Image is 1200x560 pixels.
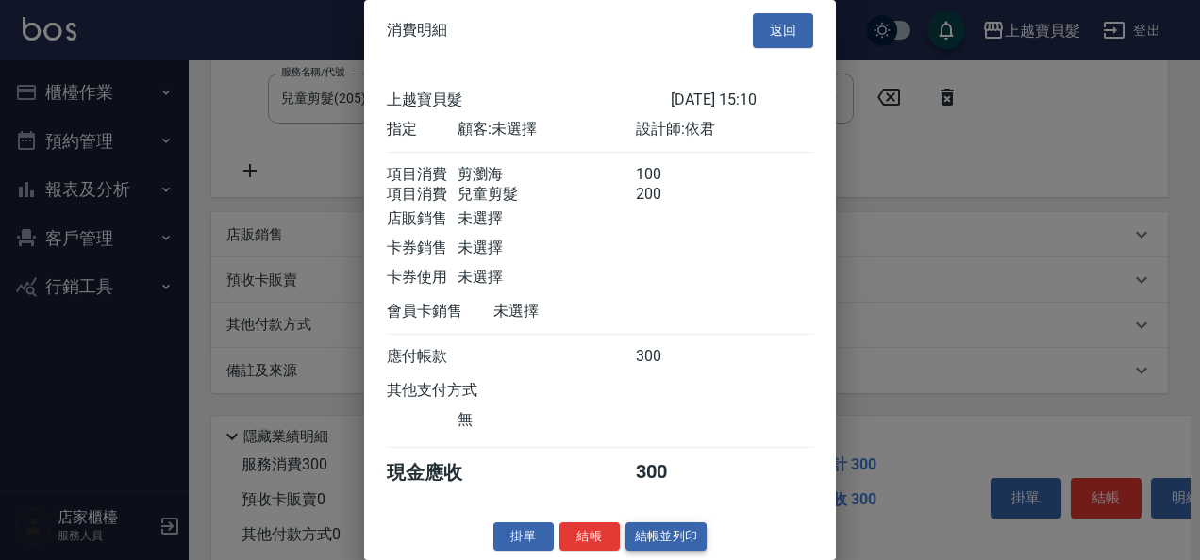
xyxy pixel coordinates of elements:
div: 200 [636,185,707,205]
div: 項目消費 [387,185,458,205]
span: 消費明細 [387,21,447,40]
div: 未選擇 [493,302,671,321]
div: 項目消費 [387,165,458,185]
div: 未選擇 [458,268,635,288]
div: 店販銷售 [387,209,458,229]
div: 兒童剪髮 [458,185,635,205]
div: 設計師: 依君 [636,120,813,140]
div: 300 [636,460,707,486]
div: 其他支付方式 [387,381,529,401]
div: 會員卡銷售 [387,302,493,321]
button: 掛單 [493,522,554,552]
div: 上越寶貝髮 [387,91,671,110]
div: 卡券銷售 [387,239,458,258]
div: 300 [636,347,707,367]
button: 結帳並列印 [625,522,708,552]
div: 未選擇 [458,239,635,258]
div: 無 [458,410,635,430]
div: 未選擇 [458,209,635,229]
div: 指定 [387,120,458,140]
div: 顧客: 未選擇 [458,120,635,140]
div: 應付帳款 [387,347,458,367]
div: 現金應收 [387,460,493,486]
div: 100 [636,165,707,185]
button: 結帳 [559,522,620,552]
button: 返回 [753,13,813,48]
div: [DATE] 15:10 [671,91,813,110]
div: 卡券使用 [387,268,458,288]
div: 剪瀏海 [458,165,635,185]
